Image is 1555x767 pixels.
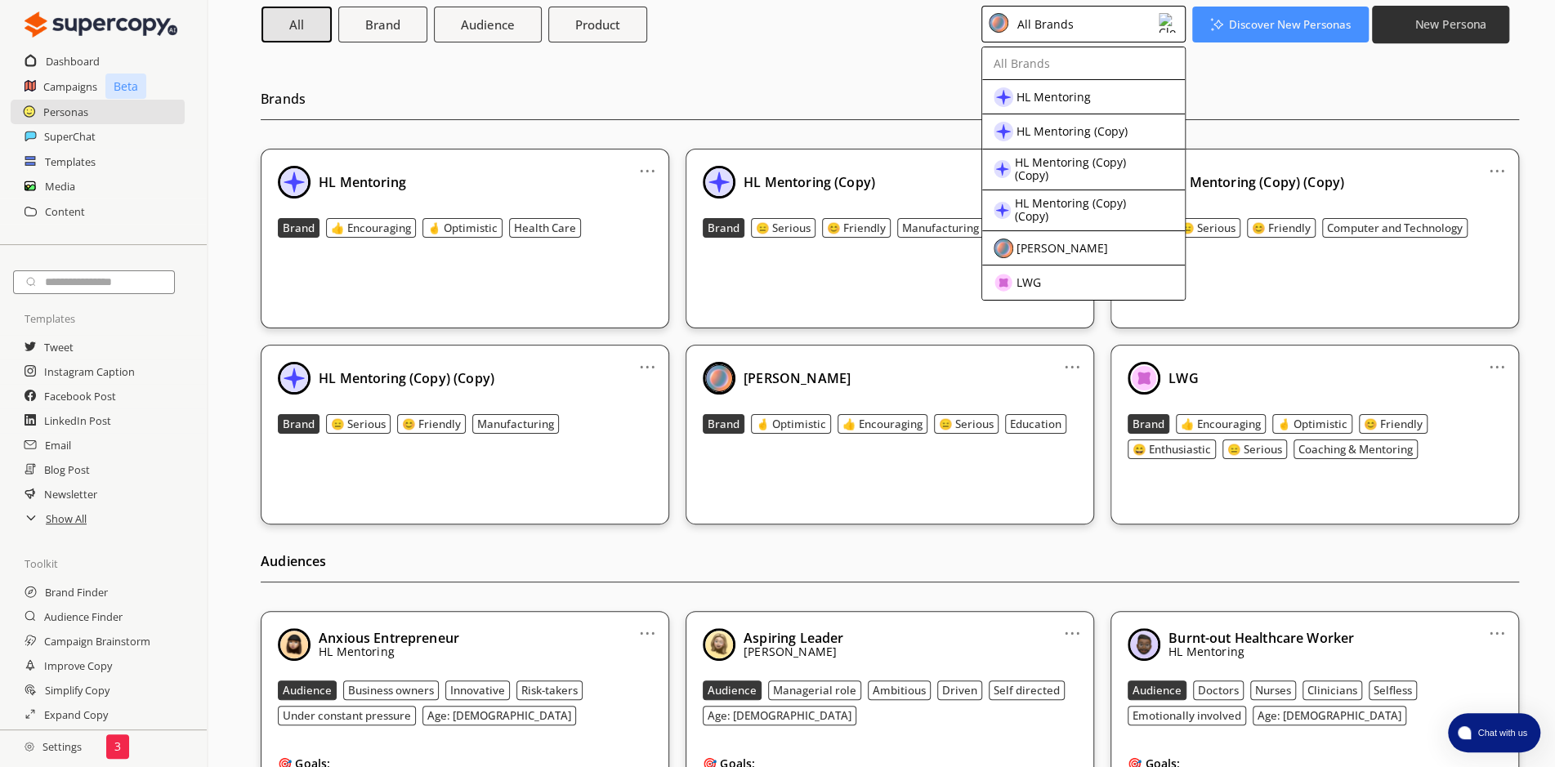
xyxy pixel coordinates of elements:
p: HL Mentoring [319,645,459,658]
b: 😑 Serious [939,417,994,431]
button: Under constant pressure [278,706,416,725]
button: Brand [1128,414,1169,434]
img: Close [278,362,311,395]
b: Brand [708,221,740,235]
button: Brand [338,7,427,42]
img: Close [994,159,1011,179]
b: LWG [1168,369,1198,387]
b: Ambitious [873,683,926,698]
button: Business owners [343,680,439,700]
button: 👍 Encouraging [326,218,416,238]
a: ... [1064,620,1081,633]
b: Manufacturing [902,221,979,235]
b: Brand [708,417,740,431]
b: [PERSON_NAME] [744,369,851,387]
b: HL Mentoring (Copy) (Copy) [319,369,494,387]
b: 😊 Friendly [1252,221,1311,235]
button: Managerial role [768,680,861,700]
h2: Show All [46,506,87,531]
button: Driven [937,680,982,700]
b: Risk-takers [521,683,578,698]
h2: Improve Copy [44,653,112,678]
img: Close [994,273,1013,292]
a: SuperChat [44,124,96,149]
h2: Newsletter [44,482,97,506]
a: Campaign Brainstorm [44,629,150,653]
p: Beta [105,74,146,99]
button: Age: [DEMOGRAPHIC_DATA] [703,706,856,725]
button: Age: [DEMOGRAPHIC_DATA] [1253,706,1406,725]
a: Instagram Caption [44,359,135,384]
div: LWG [1017,276,1041,289]
img: Close [994,87,1013,107]
h2: Personas [43,100,88,124]
button: 😊 Friendly [1247,218,1316,238]
b: HL Mentoring (Copy) [744,173,875,191]
b: Manufacturing [477,417,554,431]
b: Emotionally involved [1133,708,1241,723]
a: Content [45,199,85,224]
b: Audience [708,683,757,698]
b: Health Care [514,221,576,235]
button: 🤞 Optimistic [422,218,503,238]
button: Computer and Technology [1322,218,1468,238]
img: Close [278,628,311,661]
b: Discover New Personas [1229,17,1351,32]
a: Facebook Post [44,384,116,408]
div: HL Mentoring (Copy) [1017,125,1128,138]
b: Audience [1133,683,1182,698]
b: Innovative [450,683,505,698]
a: Brand Finder [45,580,108,604]
button: New Persona [1372,5,1509,42]
a: Audience Finder [44,604,123,629]
b: Under constant pressure [283,708,411,723]
img: Close [1159,13,1178,33]
span: Chat with us [1471,726,1530,739]
button: Risk-takers [516,680,583,700]
button: Education [1005,414,1066,434]
button: Discover New Personas [1192,7,1370,42]
h2: Email [45,433,71,457]
button: Emotionally involved [1128,706,1246,725]
b: Business owners [348,683,434,698]
img: Close [25,8,177,41]
b: Nurses [1255,683,1291,698]
a: Media [45,174,75,198]
button: Brand [703,414,744,434]
b: 😑 Serious [756,221,811,235]
b: Doctors [1198,683,1239,698]
b: Self directed [994,683,1060,698]
b: 👍 Encouraging [1181,417,1261,431]
button: Brand [278,218,319,238]
b: 😊 Friendly [402,417,461,431]
a: Expand Copy [44,702,108,727]
b: Brand [365,16,400,33]
b: Burnt-out Healthcare Worker [1168,629,1354,647]
b: Clinicians [1307,683,1357,698]
div: HL Mentoring [1017,91,1091,104]
button: Manufacturing [897,218,984,238]
button: All [261,7,332,42]
button: Coaching & Mentoring [1294,439,1418,459]
img: Close [994,122,1013,141]
button: Doctors [1193,680,1244,700]
button: Innovative [445,680,510,700]
button: 👍 Encouraging [1176,414,1266,434]
b: All [289,16,304,33]
a: Blog Post [44,457,90,482]
a: Tweet [44,335,74,359]
button: 👍 Encouraging [838,414,927,434]
b: Coaching & Mentoring [1298,442,1413,457]
b: 👍 Encouraging [842,417,923,431]
img: Close [1128,362,1160,395]
a: Templates [45,149,96,174]
a: Campaigns [43,74,97,99]
button: Ambitious [868,680,931,700]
